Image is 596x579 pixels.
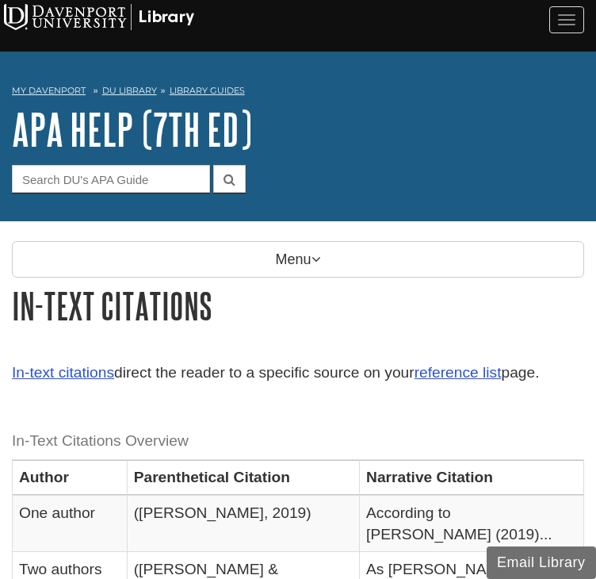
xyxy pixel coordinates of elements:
th: Parenthetical Citation [127,460,359,495]
a: reference list [415,364,502,381]
a: APA Help (7th Ed) [12,105,252,154]
caption: In-Text Citations Overview [12,424,584,459]
a: Library Guides [170,85,245,96]
img: Davenport University Logo [4,4,194,30]
p: Menu [12,241,584,278]
a: DU Library [102,85,157,96]
th: Author [13,460,128,495]
td: According to [PERSON_NAME] (2019)... [360,495,584,552]
input: Search DU's APA Guide [12,165,210,193]
p: direct the reader to a specific source on your page. [12,362,584,385]
h1: In-Text Citations [12,286,584,326]
th: Narrative Citation [360,460,584,495]
td: One author [13,495,128,552]
a: In-text citations [12,364,114,381]
td: ([PERSON_NAME], 2019) [127,495,359,552]
button: Email Library [487,546,596,579]
a: My Davenport [12,84,86,98]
